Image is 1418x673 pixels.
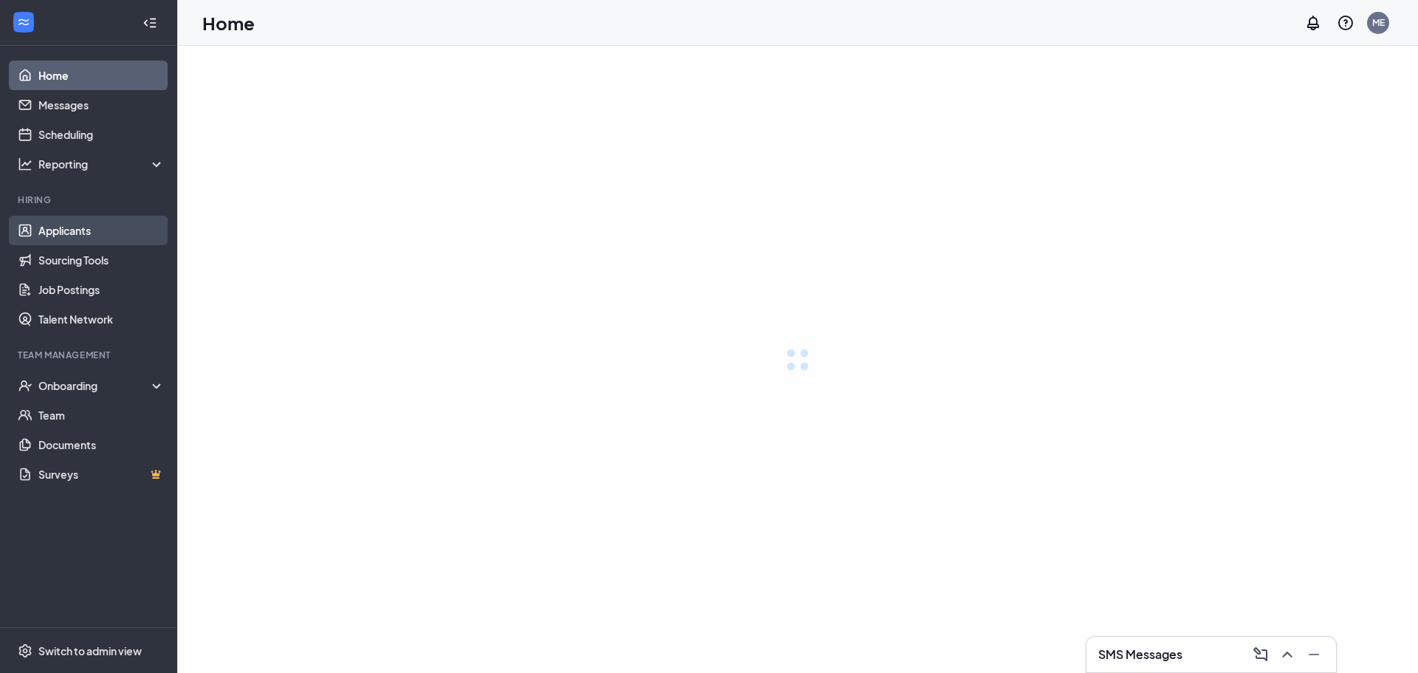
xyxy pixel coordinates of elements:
[18,643,32,658] svg: Settings
[38,61,165,90] a: Home
[38,400,165,430] a: Team
[38,378,165,393] div: Onboarding
[1278,646,1296,663] svg: ChevronUp
[143,16,157,30] svg: Collapse
[1304,14,1322,32] svg: Notifications
[38,245,165,275] a: Sourcing Tools
[38,216,165,245] a: Applicants
[38,275,165,304] a: Job Postings
[18,194,162,206] div: Hiring
[1247,643,1271,666] button: ComposeMessage
[1274,643,1298,666] button: ChevronUp
[1372,16,1385,29] div: ME
[1337,14,1354,32] svg: QuestionInfo
[38,460,165,489] a: SurveysCrown
[38,643,142,658] div: Switch to admin view
[38,90,165,120] a: Messages
[18,378,32,393] svg: UserCheck
[38,120,165,149] a: Scheduling
[1098,646,1182,663] h3: SMS Messages
[1301,643,1324,666] button: Minimize
[38,430,165,460] a: Documents
[18,349,162,361] div: Team Management
[16,15,31,30] svg: WorkstreamLogo
[18,157,32,171] svg: Analysis
[38,304,165,334] a: Talent Network
[1305,646,1323,663] svg: Minimize
[1252,646,1270,663] svg: ComposeMessage
[202,10,255,35] h1: Home
[38,157,165,171] div: Reporting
